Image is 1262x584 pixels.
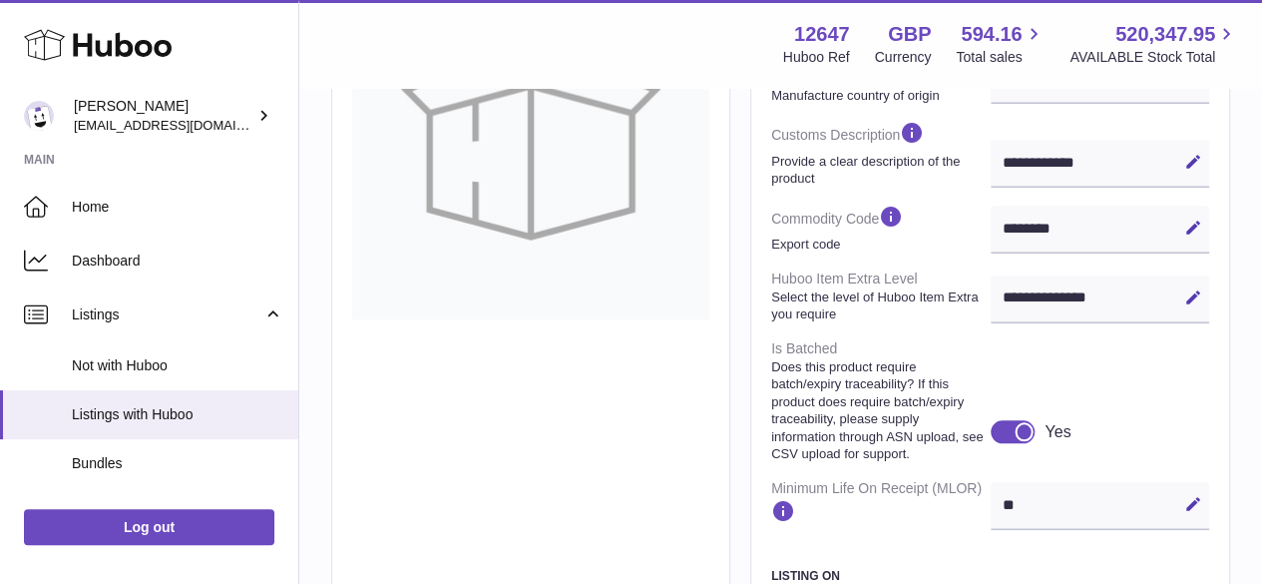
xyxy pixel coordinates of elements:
[771,196,991,262] dt: Commodity Code
[74,117,293,133] span: [EMAIL_ADDRESS][DOMAIN_NAME]
[794,21,850,48] strong: 12647
[771,112,991,195] dt: Customs Description
[74,97,253,135] div: [PERSON_NAME]
[72,252,283,271] span: Dashboard
[771,471,991,538] dt: Minimum Life On Receipt (MLOR)
[72,405,283,424] span: Listings with Huboo
[24,509,274,545] a: Log out
[771,331,991,471] dt: Is Batched
[771,358,986,463] strong: Does this product require batch/expiry traceability? If this product does require batch/expiry tr...
[72,454,283,473] span: Bundles
[1115,21,1215,48] span: 520,347.95
[24,101,54,131] img: internalAdmin-12647@internal.huboo.com
[1069,21,1238,67] a: 520,347.95 AVAILABLE Stock Total
[771,87,986,105] strong: Manufacture country of origin
[875,48,932,67] div: Currency
[956,21,1045,67] a: 594.16 Total sales
[771,289,986,323] strong: Select the level of Huboo Item Extra you require
[961,21,1022,48] span: 594.16
[72,356,283,375] span: Not with Huboo
[956,48,1045,67] span: Total sales
[771,236,986,254] strong: Export code
[771,568,1209,584] h3: Listing On
[72,305,262,324] span: Listings
[1069,48,1238,67] span: AVAILABLE Stock Total
[1045,421,1070,443] div: Yes
[72,198,283,217] span: Home
[888,21,931,48] strong: GBP
[771,262,991,331] dt: Huboo Item Extra Level
[783,48,850,67] div: Huboo Ref
[771,153,986,188] strong: Provide a clear description of the product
